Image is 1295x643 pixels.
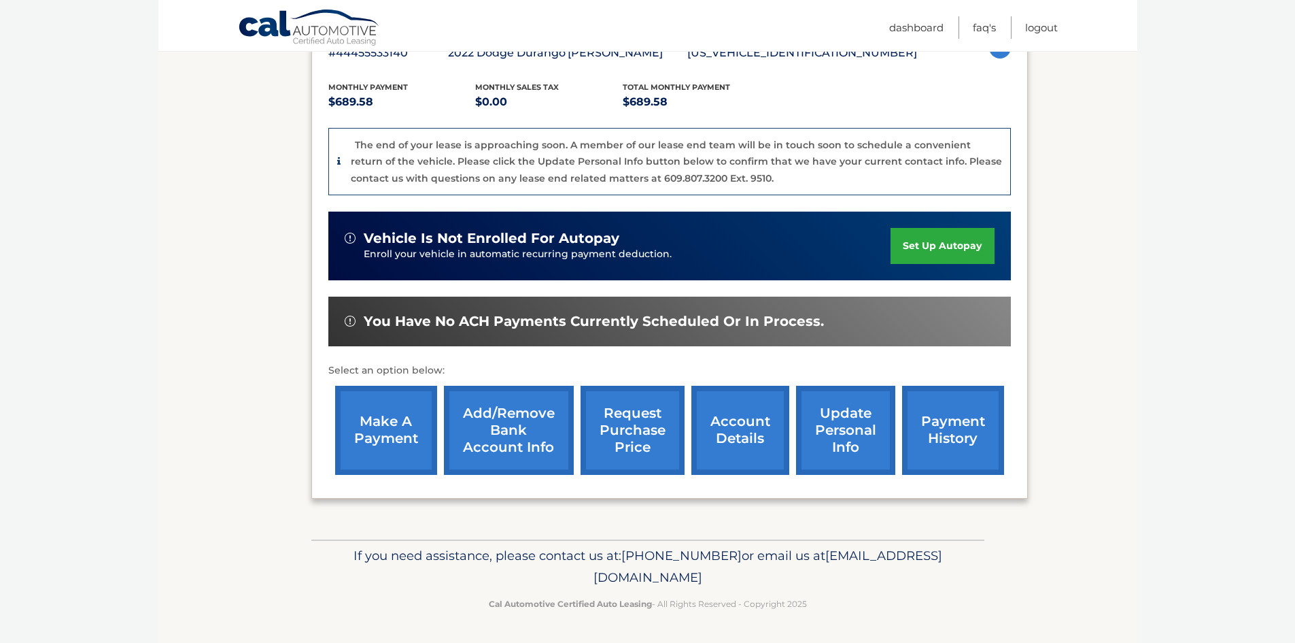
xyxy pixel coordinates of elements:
[568,44,687,63] p: [PERSON_NAME]
[238,9,381,48] a: Cal Automotive
[623,82,730,92] span: Total Monthly Payment
[973,16,996,39] a: FAQ's
[364,313,824,330] span: You have no ACH payments currently scheduled or in process.
[328,93,476,112] p: $689.58
[345,316,356,327] img: alert-white.svg
[345,233,356,244] img: alert-white.svg
[475,82,559,92] span: Monthly sales Tax
[581,386,685,475] a: request purchase price
[623,93,770,112] p: $689.58
[444,386,574,475] a: Add/Remove bank account info
[687,44,917,63] p: [US_VEHICLE_IDENTIFICATION_NUMBER]
[335,386,437,475] a: make a payment
[691,386,789,475] a: account details
[351,139,1002,184] p: The end of your lease is approaching soon. A member of our lease end team will be in touch soon t...
[320,597,975,611] p: - All Rights Reserved - Copyright 2025
[320,545,975,589] p: If you need assistance, please contact us at: or email us at
[1025,16,1058,39] a: Logout
[796,386,895,475] a: update personal info
[328,44,448,63] p: #44455533140
[889,16,944,39] a: Dashboard
[902,386,1004,475] a: payment history
[448,44,568,63] p: 2022 Dodge Durango
[621,548,742,563] span: [PHONE_NUMBER]
[364,247,891,262] p: Enroll your vehicle in automatic recurring payment deduction.
[328,363,1011,379] p: Select an option below:
[475,93,623,112] p: $0.00
[364,230,619,247] span: vehicle is not enrolled for autopay
[328,82,408,92] span: Monthly Payment
[891,228,994,264] a: set up autopay
[489,599,652,609] strong: Cal Automotive Certified Auto Leasing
